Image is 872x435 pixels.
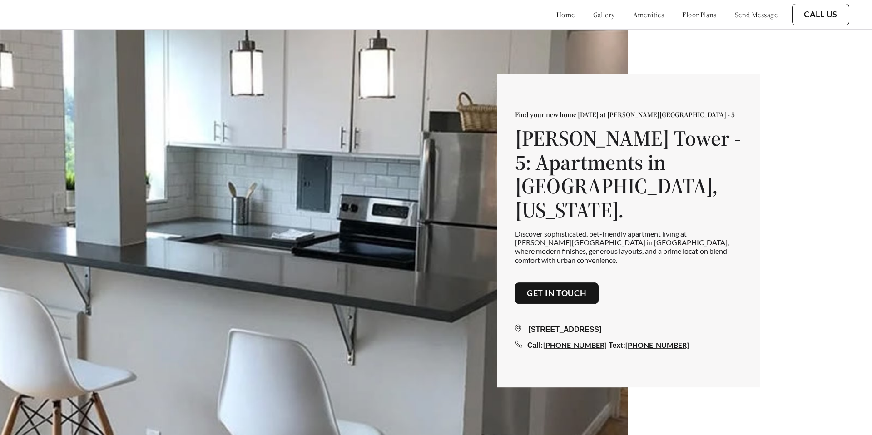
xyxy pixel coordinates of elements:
[515,282,599,304] button: Get in touch
[515,110,742,119] p: Find your new home [DATE] at [PERSON_NAME][GEOGRAPHIC_DATA] - 5
[515,325,742,336] div: [STREET_ADDRESS]
[804,10,837,20] a: Call Us
[515,126,742,222] h1: [PERSON_NAME] Tower - 5: Apartments in [GEOGRAPHIC_DATA], [US_STATE].
[792,4,849,25] button: Call Us
[543,341,607,350] a: [PHONE_NUMBER]
[735,10,778,19] a: send message
[609,342,625,350] span: Text:
[593,10,615,19] a: gallery
[625,341,689,350] a: [PHONE_NUMBER]
[527,342,543,350] span: Call:
[515,229,742,264] p: Discover sophisticated, pet-friendly apartment living at [PERSON_NAME][GEOGRAPHIC_DATA] in [GEOGR...
[682,10,717,19] a: floor plans
[556,10,575,19] a: home
[527,288,587,298] a: Get in touch
[633,10,664,19] a: amenities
